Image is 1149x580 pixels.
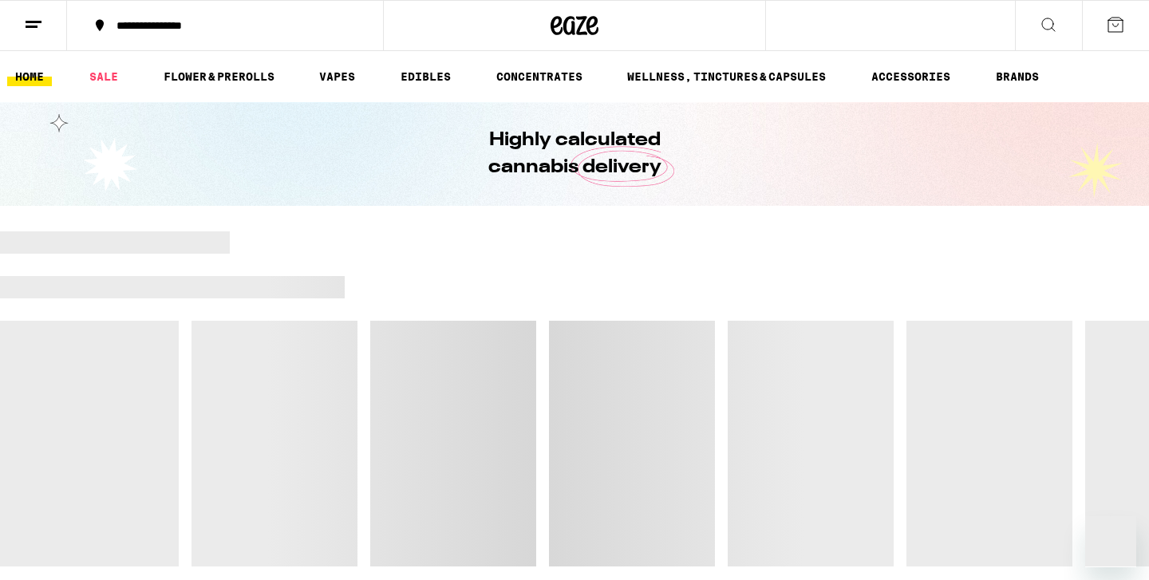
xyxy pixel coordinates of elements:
[443,127,706,181] h1: Highly calculated cannabis delivery
[619,67,834,86] a: WELLNESS, TINCTURES & CAPSULES
[81,67,126,86] a: SALE
[488,67,590,86] a: CONCENTRATES
[393,67,459,86] a: EDIBLES
[311,67,363,86] a: VAPES
[1085,516,1136,567] iframe: Button to launch messaging window
[7,67,52,86] a: HOME
[863,67,958,86] a: ACCESSORIES
[156,67,282,86] a: FLOWER & PREROLLS
[988,67,1047,86] a: BRANDS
